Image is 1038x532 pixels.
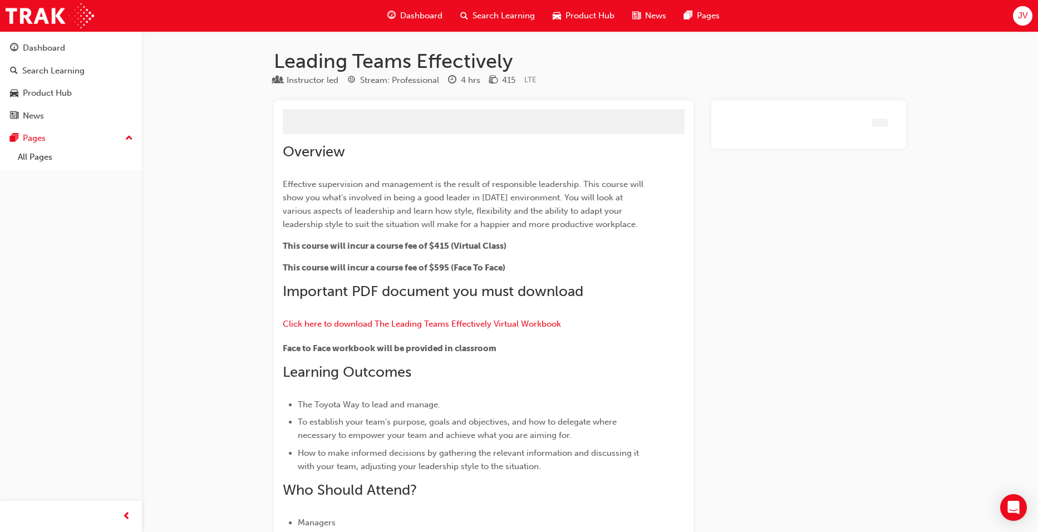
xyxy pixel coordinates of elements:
span: prev-icon [122,510,131,524]
span: Dashboard [400,9,442,22]
span: This course will incur a course fee of $595 (Face To Face) [283,263,505,273]
span: pages-icon [684,9,692,23]
button: DashboardSearch LearningProduct HubNews [4,36,137,128]
span: Search Learning [473,9,535,22]
div: Duration [448,73,480,87]
a: Dashboard [4,38,137,58]
button: Pages [4,128,137,149]
span: JV [1018,9,1027,22]
a: pages-iconPages [675,4,729,27]
span: Learning resource code [524,75,537,85]
span: Important PDF document you must download [283,283,583,300]
a: Click here to download The Leading Teams Effectively Virtual Workbook [283,319,561,329]
h1: Leading Teams Effectively [274,49,906,73]
span: up-icon [125,131,133,146]
span: News [645,9,666,22]
div: Dashboard [23,42,65,55]
div: 4 hrs [461,74,480,87]
a: News [4,106,137,126]
span: Effective supervision and management is the result of responsible leadership. This course will sh... [283,179,646,229]
div: Product Hub [23,87,72,100]
span: news-icon [632,9,641,23]
span: Face to Face workbook will be provided in classroom [283,343,496,353]
span: car-icon [553,9,561,23]
div: Stream [347,73,439,87]
span: Product Hub [565,9,614,22]
span: car-icon [10,88,18,98]
span: Who Should Attend? [283,481,417,499]
div: Search Learning [22,65,85,77]
div: Type [274,73,338,87]
div: 415 [502,74,515,87]
span: The Toyota Way to lead and manage. [298,400,440,410]
a: Product Hub [4,83,137,104]
span: Learning Outcomes [283,363,411,381]
div: News [23,110,44,122]
button: JV [1013,6,1032,26]
span: guage-icon [387,9,396,23]
div: Open Intercom Messenger [1000,494,1027,521]
span: clock-icon [448,76,456,86]
a: guage-iconDashboard [378,4,451,27]
a: car-iconProduct Hub [544,4,623,27]
a: Search Learning [4,61,137,81]
div: Pages [23,132,46,145]
div: Instructor led [287,74,338,87]
span: To establish your team's purpose, goals and objectives, and how to delegate where necessary to em... [298,417,619,440]
span: news-icon [10,111,18,121]
span: Overview [283,143,345,160]
span: Managers [298,518,336,528]
div: Stream: Professional [360,74,439,87]
a: search-iconSearch Learning [451,4,544,27]
span: Pages [697,9,720,22]
a: news-iconNews [623,4,675,27]
img: Trak [6,3,94,28]
span: pages-icon [10,134,18,144]
span: How to make informed decisions by gathering the relevant information and discussing it with your ... [298,448,641,471]
span: This course will incur a course fee of $415 (Virtual Class) [283,241,506,251]
span: target-icon [347,76,356,86]
span: guage-icon [10,43,18,53]
div: Price [489,73,515,87]
a: All Pages [13,149,137,166]
span: search-icon [460,9,468,23]
span: search-icon [10,66,18,76]
span: money-icon [489,76,498,86]
span: learningResourceType_INSTRUCTOR_LED-icon [274,76,282,86]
